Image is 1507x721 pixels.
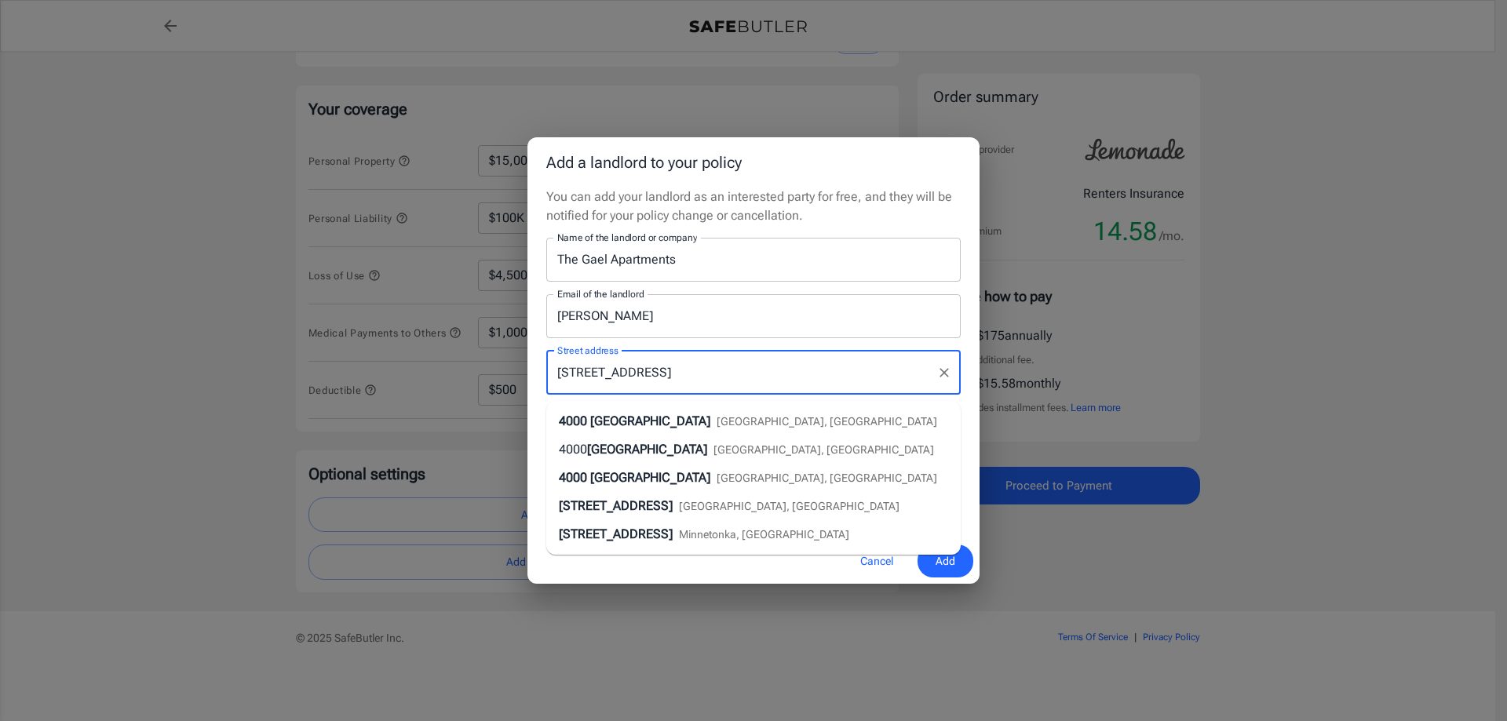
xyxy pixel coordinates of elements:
p: You can add your landlord as an interested party for free, and they will be notified for your pol... [546,188,961,225]
span: 4000 [559,470,587,485]
button: Clear [933,362,955,384]
span: Add [936,552,955,571]
h2: Add a landlord to your policy [527,137,980,188]
span: [GEOGRAPHIC_DATA] [587,442,707,457]
span: [GEOGRAPHIC_DATA] [590,413,710,428]
span: 4000 [559,442,587,457]
button: Add [918,544,973,578]
span: Minnetonka, [GEOGRAPHIC_DATA] [679,528,849,541]
label: Name of the landlord or company [557,231,697,244]
label: Email of the landlord [557,287,644,300]
span: [GEOGRAPHIC_DATA], [GEOGRAPHIC_DATA] [717,415,937,428]
span: [STREET_ADDRESS] [559,526,673,541]
span: [GEOGRAPHIC_DATA], [GEOGRAPHIC_DATA] [679,500,899,512]
button: Cancel [842,544,911,578]
span: [GEOGRAPHIC_DATA] [590,470,710,485]
span: [STREET_ADDRESS] [559,498,673,513]
span: [GEOGRAPHIC_DATA], [GEOGRAPHIC_DATA] [717,472,937,484]
span: [GEOGRAPHIC_DATA], [GEOGRAPHIC_DATA] [713,443,934,456]
label: Street address [557,344,618,357]
span: 4000 [559,413,587,428]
